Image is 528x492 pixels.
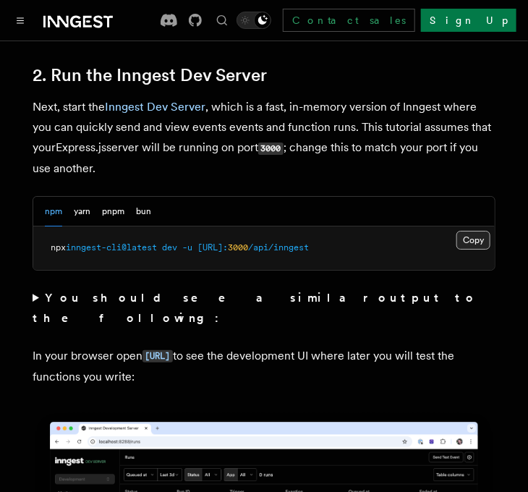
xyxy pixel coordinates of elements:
span: -u [182,242,192,253]
code: 3000 [258,143,284,155]
span: 3000 [228,242,248,253]
p: Next, start the , which is a fast, in-memory version of Inngest where you can quickly send and vi... [33,97,495,179]
summary: You should see a similar output to the following: [33,288,495,328]
button: npm [45,197,62,226]
button: pnpm [102,197,124,226]
p: In your browser open to see the development UI where later you will test the functions you write: [33,346,495,387]
button: bun [136,197,151,226]
a: Inngest Dev Server [105,100,205,114]
span: npx [51,242,66,253]
a: Contact sales [283,9,415,32]
span: inngest-cli@latest [66,242,157,253]
code: [URL] [142,350,173,362]
button: Toggle navigation [12,12,29,29]
span: /api/inngest [248,242,309,253]
button: Find something... [213,12,231,29]
button: Copy [456,231,490,250]
span: dev [162,242,177,253]
a: 2. Run the Inngest Dev Server [33,65,267,85]
span: [URL]: [197,242,228,253]
button: yarn [74,197,90,226]
strong: You should see a similar output to the following: [33,291,477,325]
button: Toggle dark mode [237,12,271,29]
a: Sign Up [421,9,516,32]
a: [URL] [142,349,173,362]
